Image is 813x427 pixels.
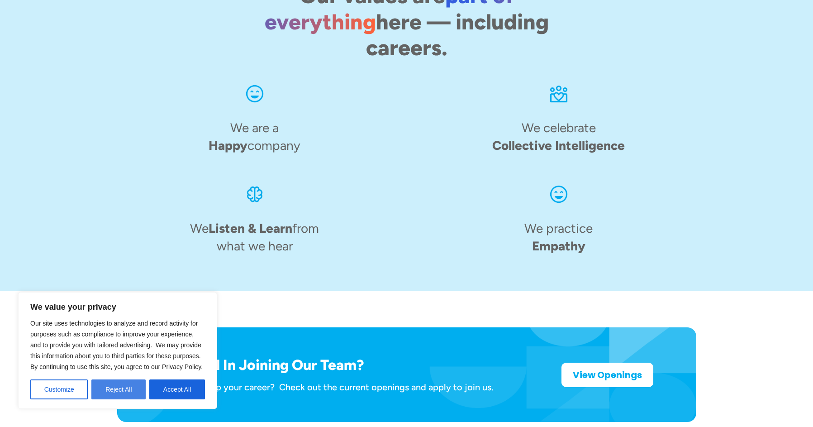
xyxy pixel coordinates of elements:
h4: We practice [524,220,593,255]
h1: Interested In Joining Our Team? [150,356,493,374]
button: Customize [30,379,88,399]
span: Empathy [532,238,585,254]
button: Accept All [149,379,205,399]
h4: We are a company [209,119,300,154]
button: Reject All [91,379,146,399]
img: Smiling face icon [548,183,570,205]
p: We value your privacy [30,302,205,312]
span: Collective Intelligence [492,138,625,153]
div: Ready to level up your career? Check out the current openings and apply to join us. [150,381,493,393]
img: An icon of three dots over a rectangle and heart [548,83,570,105]
a: View Openings [561,363,653,387]
span: Listen & Learn [209,221,292,236]
img: An icon of a brain [244,183,266,205]
h4: We celebrate [492,119,625,154]
span: Our site uses technologies to analyze and record activity for purposes such as compliance to impr... [30,320,203,370]
img: Smiling face icon [244,83,266,105]
div: We value your privacy [18,292,217,409]
strong: View Openings [573,369,642,381]
h4: We from what we hear [187,220,322,255]
span: Happy [209,138,247,153]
